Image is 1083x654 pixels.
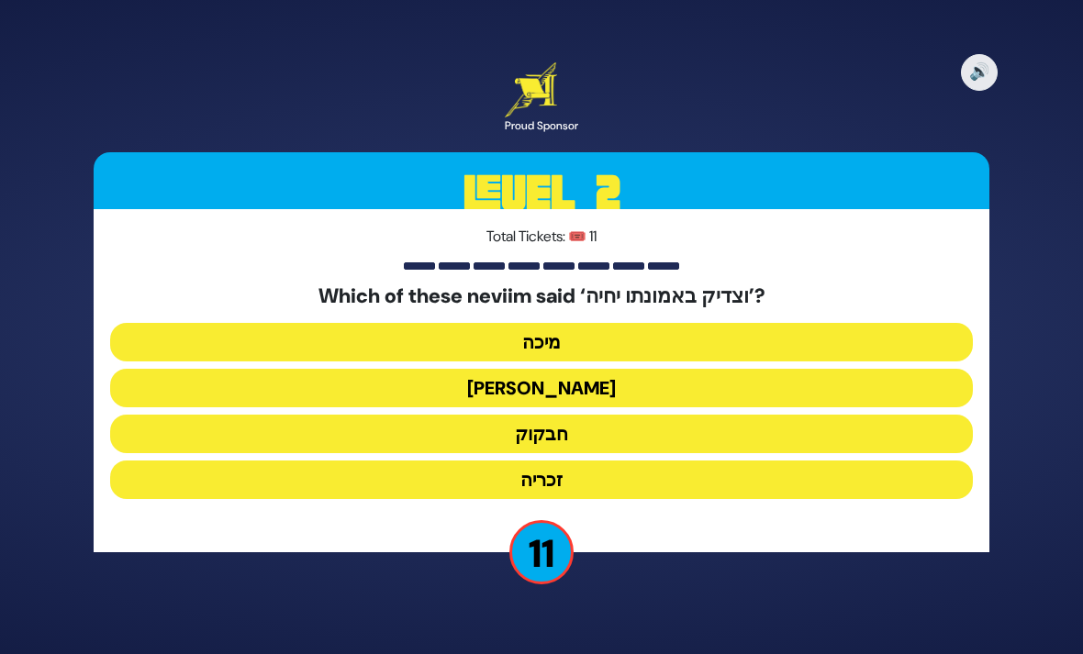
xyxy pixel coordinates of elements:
[509,520,574,584] p: 11
[110,323,973,361] button: מיכה
[94,152,989,235] h3: Level 2
[110,460,973,499] button: זכריה
[110,369,973,407] button: [PERSON_NAME]
[110,415,973,453] button: חבקוק
[110,284,973,308] h5: Which of these neviim said ‘וצדיק באמונתו יחיה’?
[505,62,557,117] img: Artscroll
[505,117,578,134] div: Proud Sponsor
[110,226,973,248] p: Total Tickets: 🎟️ 11
[961,54,998,91] button: 🔊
